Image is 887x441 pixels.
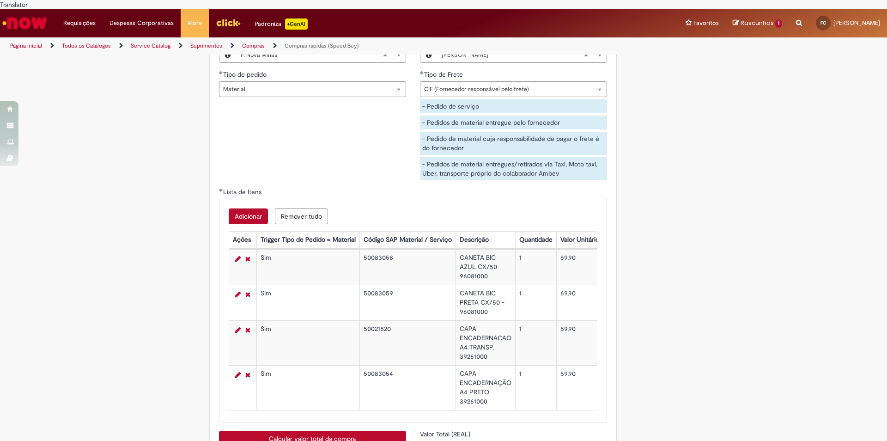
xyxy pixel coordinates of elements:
a: FC [PERSON_NAME] [809,9,887,37]
td: CAPA ENCADERNACAO A4 TRANSP. 39261000 [456,321,515,366]
a: Editar Linha 2 [233,289,243,300]
a: Compras [242,42,265,49]
ul: Menu Cabeçalho [248,9,315,37]
td: 50083054 [359,366,456,410]
span: Material [223,82,387,97]
span: FC [820,20,826,26]
span: F. Nova Minas [241,48,383,62]
td: 69,90 [556,285,603,321]
div: Padroniza [255,18,308,30]
img: ServiceNow [1,14,49,32]
ul: Menu Cabeçalho [679,9,726,37]
abbr: Limpar campo Planta [378,48,392,62]
p: +GenAi [285,18,308,30]
button: Remove all rows for Lista de Itens [275,208,328,224]
button: Add a row for Lista de Itens [229,208,268,224]
th: Trigger Tipo de Pedido = Material [256,232,359,249]
a: Remover linha 2 [243,289,253,300]
a: Compras rápidas (Speed Buy) [285,42,359,49]
span: Obrigatório Preenchido [219,71,223,74]
abbr: Limpar campo Fornecedor [579,48,593,62]
span: Favoritos [693,18,719,28]
td: CAPA ENCADERNAÇÃO A4 PRETO 39261000 [456,366,515,410]
td: CANETA BIC AZUL CX/50 96081000 [456,250,515,285]
ul: Menu Cabeçalho [181,9,209,37]
span: Tipo de Frete [424,70,465,79]
span: Tipo de pedido [223,70,268,79]
ul: Menu Cabeçalho [103,9,181,37]
span: Rascunhos [741,18,774,27]
td: 69,90 [556,250,603,285]
span: [PERSON_NAME] [442,48,583,62]
span: CIF (Fornecedor responsável pelo frete) [424,82,588,97]
td: 1 [515,285,556,321]
span: Lista de Itens [223,188,263,196]
span: Somente leitura - Valor Total (REAL) [420,430,472,438]
td: 50083058 [359,250,456,285]
a: Remover linha 3 [243,325,253,336]
td: Sim [256,321,359,366]
td: Sim [256,250,359,285]
button: Planta, Visualizar este registro F. Nova Minas [219,48,236,62]
th: Ações [229,232,256,249]
a: More : 4 [181,9,209,37]
a: Editar Linha 3 [233,325,243,336]
a: Service Catalog [131,42,170,49]
th: Descrição [456,232,515,249]
th: Código SAP Material / Serviço [359,232,456,249]
span: Despesas Corporativas [109,18,174,28]
label: Somente leitura - Valor Total (REAL) [420,429,472,439]
div: - Pedidos de material entregues/retirados via Taxi, Moto taxi, Uber, transporte próprio do colabo... [420,157,607,180]
a: Requisições : 0 [56,9,103,37]
ul: Menu Cabeçalho [56,9,103,37]
td: 50021820 [359,321,456,366]
div: - Pedido de material cuja responsabilidade de pagar o frete é do fornecedor [420,132,607,155]
a: Remover linha 1 [243,253,253,264]
span: Obrigatório Preenchido [219,188,223,192]
td: 50083059 [359,285,456,321]
a: Despesas Corporativas : [103,9,181,37]
td: Sim [256,366,359,410]
td: 1 [515,250,556,285]
a: F. Nova MinasLimpar campo Planta [236,48,406,62]
th: Valor Unitário [556,232,603,249]
span: Obrigatório Preenchido [420,71,424,74]
img: click_logo_yellow_360x200.png [216,16,241,30]
a: Editar Linha 4 [233,369,243,380]
div: - Pedido de serviço [420,99,607,113]
td: CANETA BIC PRETA CX/50 - 96081000 [456,285,515,321]
span: [PERSON_NAME] [833,19,880,27]
ul: Trilhas de página [7,37,584,55]
th: Quantidade [515,232,556,249]
td: 1 [515,321,556,366]
td: Sim [256,285,359,321]
td: 59,90 [556,321,603,366]
a: Favoritos : 0 [679,9,726,37]
a: Editar Linha 1 [233,253,243,264]
span: 1 [775,19,782,28]
a: Todos os Catálogos [62,42,111,49]
ul: Menu Cabeçalho [209,9,248,37]
div: - Pedidos de material entregue pelo fornecedor [420,116,607,129]
button: Fornecedor , Visualizar este registro PRISCILA RODRIGUES MENDES [420,48,437,62]
a: Rascunhos [733,19,782,28]
a: Remover linha 4 [243,369,253,380]
td: 59,90 [556,366,603,410]
a: Página inicial [10,42,42,49]
td: 1 [515,366,556,410]
span: More [188,18,202,28]
span: Requisições [63,18,96,28]
a: [PERSON_NAME]Limpar campo Fornecedor [437,48,607,62]
i: Search from all sources [796,9,802,26]
a: Suprimentos [190,42,222,49]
